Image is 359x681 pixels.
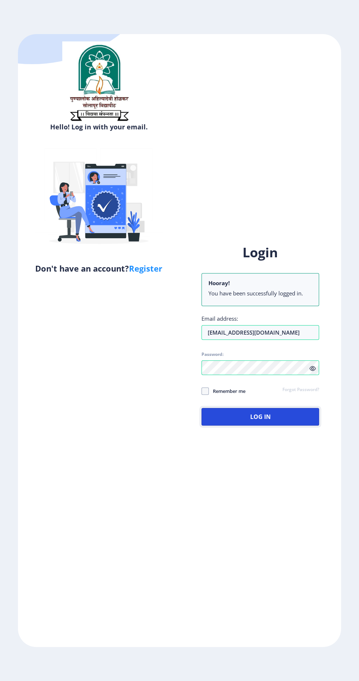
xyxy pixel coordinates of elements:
iframe: Chat [328,648,354,676]
b: Hooray! [208,279,230,287]
img: Verified-rafiki.svg [35,134,163,262]
img: sulogo.png [62,41,136,124]
span: Remember me [209,387,245,395]
h6: Hello! Log in with your email. [23,122,174,131]
input: Email address [201,325,319,340]
li: You have been successfully logged in. [208,290,312,297]
label: Password: [201,351,223,357]
h1: Login [201,244,319,261]
a: Register [129,263,162,274]
button: Log In [201,408,319,426]
a: Forgot Password? [282,387,319,393]
label: Email address: [201,315,238,322]
h5: Don't have an account? [23,262,174,274]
